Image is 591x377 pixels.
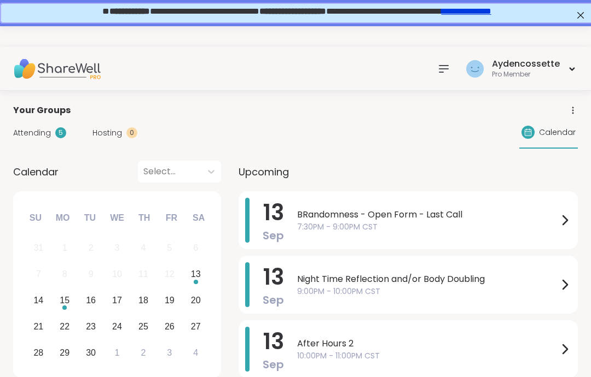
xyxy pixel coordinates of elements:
[263,357,284,372] span: Sep
[53,315,77,338] div: Choose Monday, September 22nd, 2025
[132,237,155,260] div: Not available Thursday, September 4th, 2025
[165,319,175,334] div: 26
[158,237,181,260] div: Not available Friday, September 5th, 2025
[89,267,94,281] div: 9
[132,206,157,230] div: Th
[297,273,558,286] span: Night Time Reflection and/or Body Doubling
[138,267,148,281] div: 11
[53,263,77,286] div: Not available Monday, September 8th, 2025
[191,267,201,281] div: 13
[138,319,148,334] div: 25
[79,237,103,260] div: Not available Tuesday, September 2nd, 2025
[138,293,148,308] div: 18
[60,345,69,360] div: 29
[27,289,50,313] div: Choose Sunday, September 14th, 2025
[132,289,155,313] div: Choose Thursday, September 18th, 2025
[184,315,207,338] div: Choose Saturday, September 27th, 2025
[158,263,181,286] div: Not available Friday, September 12th, 2025
[184,237,207,260] div: Not available Saturday, September 6th, 2025
[53,341,77,364] div: Choose Monday, September 29th, 2025
[165,293,175,308] div: 19
[191,319,201,334] div: 27
[106,315,129,338] div: Choose Wednesday, September 24th, 2025
[263,228,284,243] span: Sep
[86,293,96,308] div: 16
[13,104,71,117] span: Your Groups
[159,206,183,230] div: Fr
[132,263,155,286] div: Not available Thursday, September 11th, 2025
[239,164,289,179] span: Upcoming
[193,345,198,360] div: 4
[187,206,211,230] div: Sa
[297,208,558,221] span: BRandomness - Open Form - Last Call
[115,345,120,360] div: 1
[53,237,77,260] div: Not available Monday, September 1st, 2025
[184,341,207,364] div: Choose Saturday, October 4th, 2025
[33,345,43,360] div: 28
[50,206,74,230] div: Mo
[112,267,122,281] div: 10
[106,237,129,260] div: Not available Wednesday, September 3rd, 2025
[60,293,69,308] div: 15
[25,235,208,366] div: month 2025-09
[13,127,51,139] span: Attending
[158,315,181,338] div: Choose Friday, September 26th, 2025
[33,293,43,308] div: 14
[158,289,181,313] div: Choose Friday, September 19th, 2025
[466,60,484,78] img: Aydencossette
[79,263,103,286] div: Not available Tuesday, September 9th, 2025
[86,319,96,334] div: 23
[141,240,146,255] div: 4
[55,127,66,138] div: 5
[297,337,558,350] span: After Hours 2
[106,263,129,286] div: Not available Wednesday, September 10th, 2025
[33,319,43,334] div: 21
[89,240,94,255] div: 2
[132,341,155,364] div: Choose Thursday, October 2nd, 2025
[105,206,129,230] div: We
[165,267,175,281] div: 12
[126,127,137,138] div: 0
[263,262,284,292] span: 13
[184,289,207,313] div: Choose Saturday, September 20th, 2025
[492,70,560,79] div: Pro Member
[27,341,50,364] div: Choose Sunday, September 28th, 2025
[263,326,284,357] span: 13
[158,341,181,364] div: Choose Friday, October 3rd, 2025
[297,221,558,233] span: 7:30PM - 9:00PM CST
[141,345,146,360] div: 2
[78,206,102,230] div: Tu
[24,206,48,230] div: Su
[13,50,101,88] img: ShareWell Nav Logo
[62,240,67,255] div: 1
[27,263,50,286] div: Not available Sunday, September 7th, 2025
[184,263,207,286] div: Choose Saturday, September 13th, 2025
[112,319,122,334] div: 24
[539,127,576,138] span: Calendar
[62,267,67,281] div: 8
[106,341,129,364] div: Choose Wednesday, October 1st, 2025
[191,293,201,308] div: 20
[79,289,103,313] div: Choose Tuesday, September 16th, 2025
[60,319,69,334] div: 22
[106,289,129,313] div: Choose Wednesday, September 17th, 2025
[297,286,558,297] span: 9:00PM - 10:00PM CST
[112,293,122,308] div: 17
[27,237,50,260] div: Not available Sunday, August 31st, 2025
[27,315,50,338] div: Choose Sunday, September 21st, 2025
[86,345,96,360] div: 30
[79,315,103,338] div: Choose Tuesday, September 23rd, 2025
[92,127,122,139] span: Hosting
[263,292,284,308] span: Sep
[79,341,103,364] div: Choose Tuesday, September 30th, 2025
[115,240,120,255] div: 3
[33,240,43,255] div: 31
[132,315,155,338] div: Choose Thursday, September 25th, 2025
[297,350,558,362] span: 10:00PM - 11:00PM CST
[193,240,198,255] div: 6
[263,197,284,228] span: 13
[167,345,172,360] div: 3
[36,267,41,281] div: 7
[53,289,77,313] div: Choose Monday, September 15th, 2025
[167,240,172,255] div: 5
